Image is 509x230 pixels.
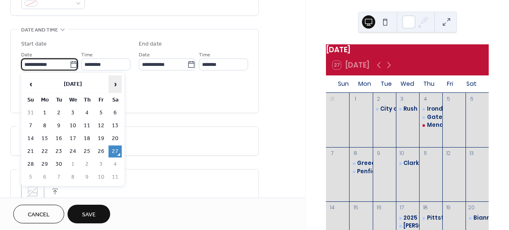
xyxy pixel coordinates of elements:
td: 28 [24,158,37,170]
div: Sun [333,75,354,92]
td: 11 [109,171,122,183]
th: [DATE] [38,75,108,93]
td: 14 [24,133,37,145]
div: 10 [398,150,405,157]
div: Fri [439,75,461,92]
td: 9 [52,120,65,132]
div: Thu [418,75,439,92]
td: 25 [80,145,94,157]
div: Tue [375,75,397,92]
td: 4 [109,158,122,170]
div: 1 [352,95,359,102]
td: 10 [66,120,80,132]
div: Greece Committee Meeting [357,160,441,167]
div: City of Rochester Committee Meeting [380,105,493,113]
td: 7 [24,120,37,132]
td: 3 [94,158,108,170]
td: 2 [80,158,94,170]
div: Clarkson Committee Meeting [403,160,492,167]
span: Cancel [28,211,50,219]
td: 9 [80,171,94,183]
div: 9 [375,150,382,157]
div: Rush Committee Meeting [403,105,479,113]
div: 19 [445,204,452,211]
div: 4 [422,95,429,102]
td: 17 [66,133,80,145]
span: Date and time [21,26,58,34]
div: Greece Committee Meeting [349,160,372,167]
div: Gates Committee Meeting [419,114,442,121]
th: Th [80,94,94,106]
td: 16 [52,133,65,145]
td: 1 [66,158,80,170]
div: Wed [397,75,418,92]
div: 31 [329,95,336,102]
td: 21 [24,145,37,157]
td: 19 [94,133,108,145]
div: ; [21,180,44,203]
div: 11 [422,150,429,157]
div: Rush Committee Meeting [396,105,419,113]
td: 18 [80,133,94,145]
div: City of Rochester Committee Meeting [373,105,396,113]
div: 5 [445,95,452,102]
td: 12 [94,120,108,132]
td: 24 [66,145,80,157]
div: End date [139,40,162,48]
div: Mon [354,75,376,92]
td: 6 [38,171,51,183]
th: Tu [52,94,65,106]
div: 13 [468,150,475,157]
div: 17 [398,204,405,211]
button: Cancel [13,205,64,223]
div: 20 [468,204,475,211]
td: 30 [52,158,65,170]
td: 29 [38,158,51,170]
button: Save [68,205,110,223]
div: Sat [461,75,482,92]
td: 22 [38,145,51,157]
div: [DATE] [326,44,489,55]
div: Gates Committee Meeting [427,114,507,121]
div: 18 [422,204,429,211]
div: Clarkson Committee Meeting [396,160,419,167]
td: 26 [94,145,108,157]
div: Henrietta Committee Meeting [396,222,419,230]
td: 5 [24,171,37,183]
td: 3 [66,107,80,119]
th: We [66,94,80,106]
span: Time [199,51,210,59]
div: Irondequoit Committee Meeting [419,105,442,113]
span: Date [139,51,150,59]
div: 15 [352,204,359,211]
td: 31 [24,107,37,119]
td: 27 [109,145,122,157]
td: 11 [80,120,94,132]
span: ‹ [24,76,37,92]
td: 23 [52,145,65,157]
span: Save [82,211,96,219]
div: 14 [329,204,336,211]
div: 2 [375,95,382,102]
th: Mo [38,94,51,106]
div: Penfield Committee Meeting [357,168,443,175]
div: Penfield Committee Meeting [349,168,372,175]
div: 3 [398,95,405,102]
div: Start date [21,40,47,48]
th: Fr [94,94,108,106]
td: 2 [52,107,65,119]
div: 12 [445,150,452,157]
td: 1 [38,107,51,119]
div: 6 [468,95,475,102]
div: 2025 Greece Republican Committee Picnic [396,214,419,222]
span: Date [21,51,32,59]
td: 10 [94,171,108,183]
td: 8 [38,120,51,132]
div: Pittsford Committee Meeting [419,214,442,222]
td: 5 [94,107,108,119]
div: 8 [352,150,359,157]
div: Mendon Committee Meeting [419,121,442,129]
td: 4 [80,107,94,119]
div: Biannual Convention [466,214,489,222]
